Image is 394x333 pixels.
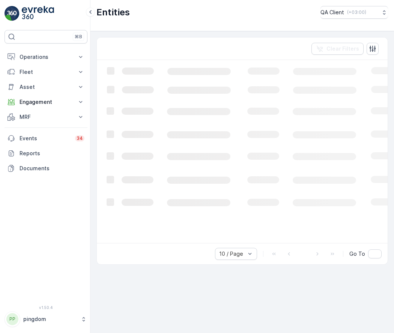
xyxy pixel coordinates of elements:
[349,250,365,258] span: Go To
[20,165,84,172] p: Documents
[20,113,72,121] p: MRF
[320,9,344,16] p: QA Client
[20,68,72,76] p: Fleet
[347,9,366,15] p: ( +03:00 )
[20,53,72,61] p: Operations
[5,64,87,79] button: Fleet
[5,146,87,161] a: Reports
[5,131,87,146] a: Events34
[23,315,77,323] p: pingdom
[96,6,130,18] p: Entities
[5,311,87,327] button: PPpingdom
[5,49,87,64] button: Operations
[77,135,83,141] p: 34
[5,161,87,176] a: Documents
[22,6,54,21] img: logo_light-DOdMpM7g.png
[326,45,359,52] p: Clear Filters
[5,305,87,310] span: v 1.50.4
[75,34,82,40] p: ⌘B
[6,313,18,325] div: PP
[5,109,87,124] button: MRF
[320,6,388,19] button: QA Client(+03:00)
[5,79,87,94] button: Asset
[20,135,71,142] p: Events
[20,98,72,106] p: Engagement
[20,83,72,91] p: Asset
[20,150,84,157] p: Reports
[5,6,20,21] img: logo
[5,94,87,109] button: Engagement
[311,43,364,55] button: Clear Filters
